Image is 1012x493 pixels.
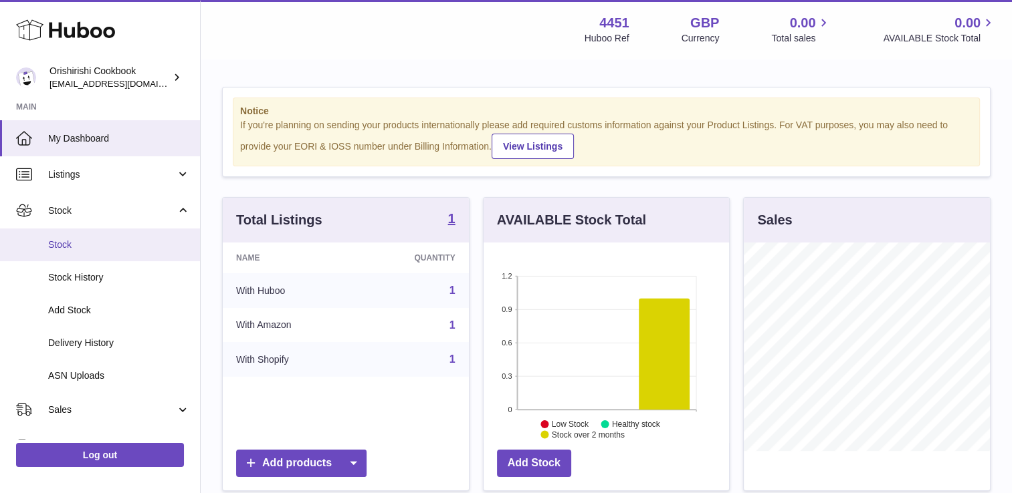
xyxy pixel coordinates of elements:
[448,212,456,228] a: 1
[502,272,512,280] text: 1.2
[448,212,456,225] strong: 1
[599,14,629,32] strong: 4451
[497,450,571,477] a: Add Stock
[771,32,831,45] span: Total sales
[48,304,190,317] span: Add Stock
[502,339,512,347] text: 0.6
[552,420,589,429] text: Low Stock
[49,78,197,89] span: [EMAIL_ADDRESS][DOMAIN_NAME]
[48,369,190,382] span: ASN Uploads
[223,242,357,273] th: Name
[48,271,190,284] span: Stock History
[883,32,996,45] span: AVAILABLE Stock Total
[449,353,456,365] a: 1
[492,134,574,159] a: View Listings
[240,119,973,159] div: If you're planning on sending your products internationally please add required customs informati...
[790,14,816,32] span: 0.00
[16,443,184,467] a: Log out
[48,238,190,251] span: Stock
[236,211,322,229] h3: Total Listings
[357,242,468,273] th: Quantity
[449,285,456,296] a: 1
[240,105,973,118] strong: Notice
[954,14,981,32] span: 0.00
[223,342,357,377] td: With Shopify
[585,32,629,45] div: Huboo Ref
[690,14,719,32] strong: GBP
[883,14,996,45] a: 0.00 AVAILABLE Stock Total
[771,14,831,45] a: 0.00 Total sales
[48,204,176,217] span: Stock
[223,273,357,308] td: With Huboo
[49,65,170,90] div: Orishirishi Cookbook
[502,305,512,313] text: 0.9
[449,319,456,331] a: 1
[502,372,512,380] text: 0.3
[682,32,720,45] div: Currency
[612,420,661,429] text: Healthy stock
[48,132,190,145] span: My Dashboard
[16,67,36,88] img: books@orishirishikitchen.com
[236,450,367,477] a: Add products
[48,403,176,416] span: Sales
[757,211,792,229] h3: Sales
[552,430,625,440] text: Stock over 2 months
[48,337,190,349] span: Delivery History
[48,168,176,181] span: Listings
[223,308,357,343] td: With Amazon
[508,405,512,414] text: 0
[497,211,646,229] h3: AVAILABLE Stock Total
